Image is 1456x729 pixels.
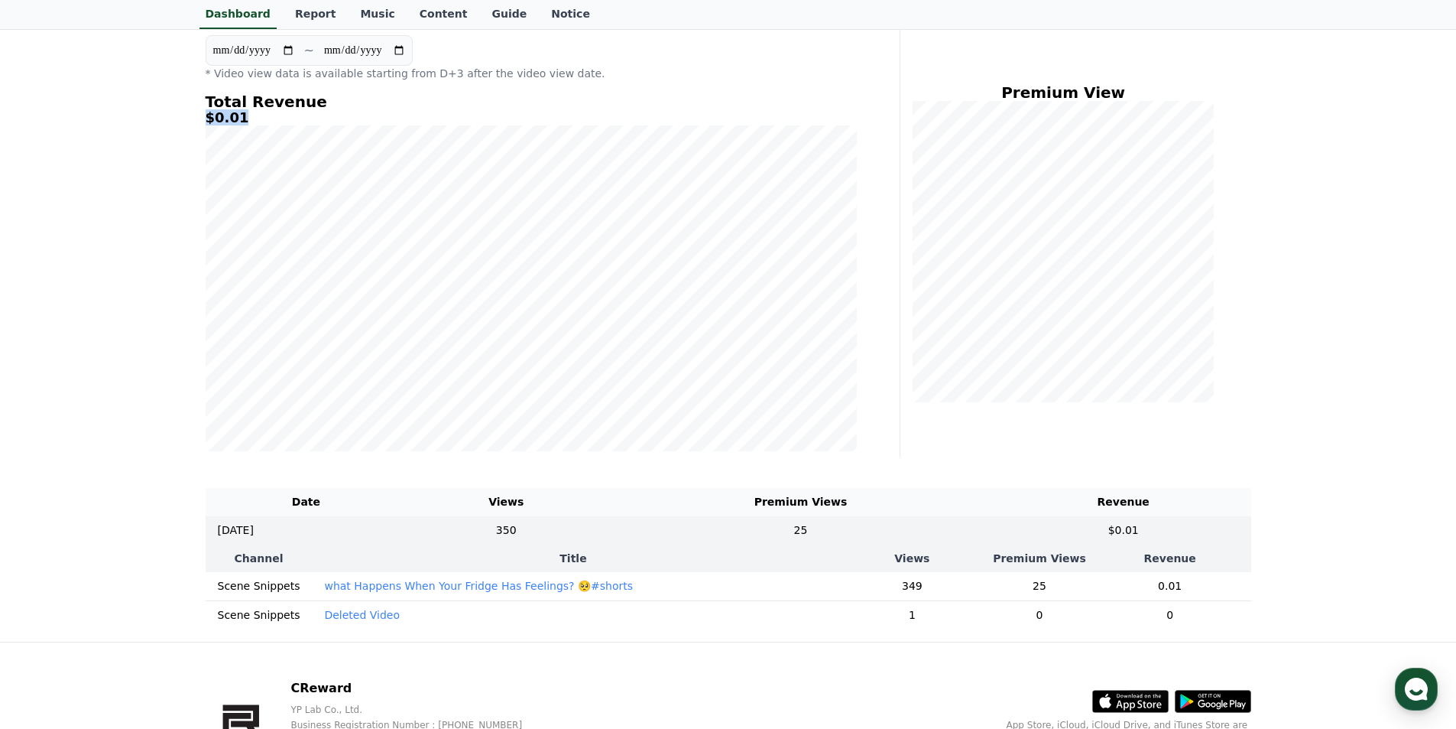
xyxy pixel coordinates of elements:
th: Views [407,488,605,516]
button: what Happens When Your Fridge Has Feelings? 🥺#shorts [324,578,633,594]
h4: Total Revenue [206,93,857,110]
td: 349 [835,572,991,601]
td: 25 [990,572,1089,601]
span: Settings [226,508,264,520]
td: Scene Snippets [206,600,313,630]
th: Views [835,545,991,572]
td: 25 [605,516,996,545]
p: * Video view data is available starting from D+3 after the video view date. [206,66,857,81]
th: Channel [206,545,313,572]
p: [DATE] [218,522,254,539]
th: Premium Views [990,545,1089,572]
span: Home [39,508,66,520]
th: Revenue [996,488,1251,516]
td: Scene Snippets [206,572,313,601]
span: Messages [127,509,172,521]
h5: $0.01 [206,110,857,125]
p: ~ [304,41,314,60]
th: Date [206,488,407,516]
p: CReward [290,679,546,698]
td: 1 [835,600,991,630]
a: Settings [197,485,293,523]
h4: Premium View [913,84,1214,101]
td: 0 [1089,600,1251,630]
th: Premium Views [605,488,996,516]
td: $0.01 [996,516,1251,545]
a: Home [5,485,101,523]
td: 0 [990,600,1089,630]
td: 350 [407,516,605,545]
td: 0.01 [1089,572,1251,601]
p: YP Lab Co., Ltd. [290,704,546,716]
th: Title [312,545,834,572]
a: Messages [101,485,197,523]
th: Revenue [1089,545,1251,572]
button: Deleted Video [324,607,400,623]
